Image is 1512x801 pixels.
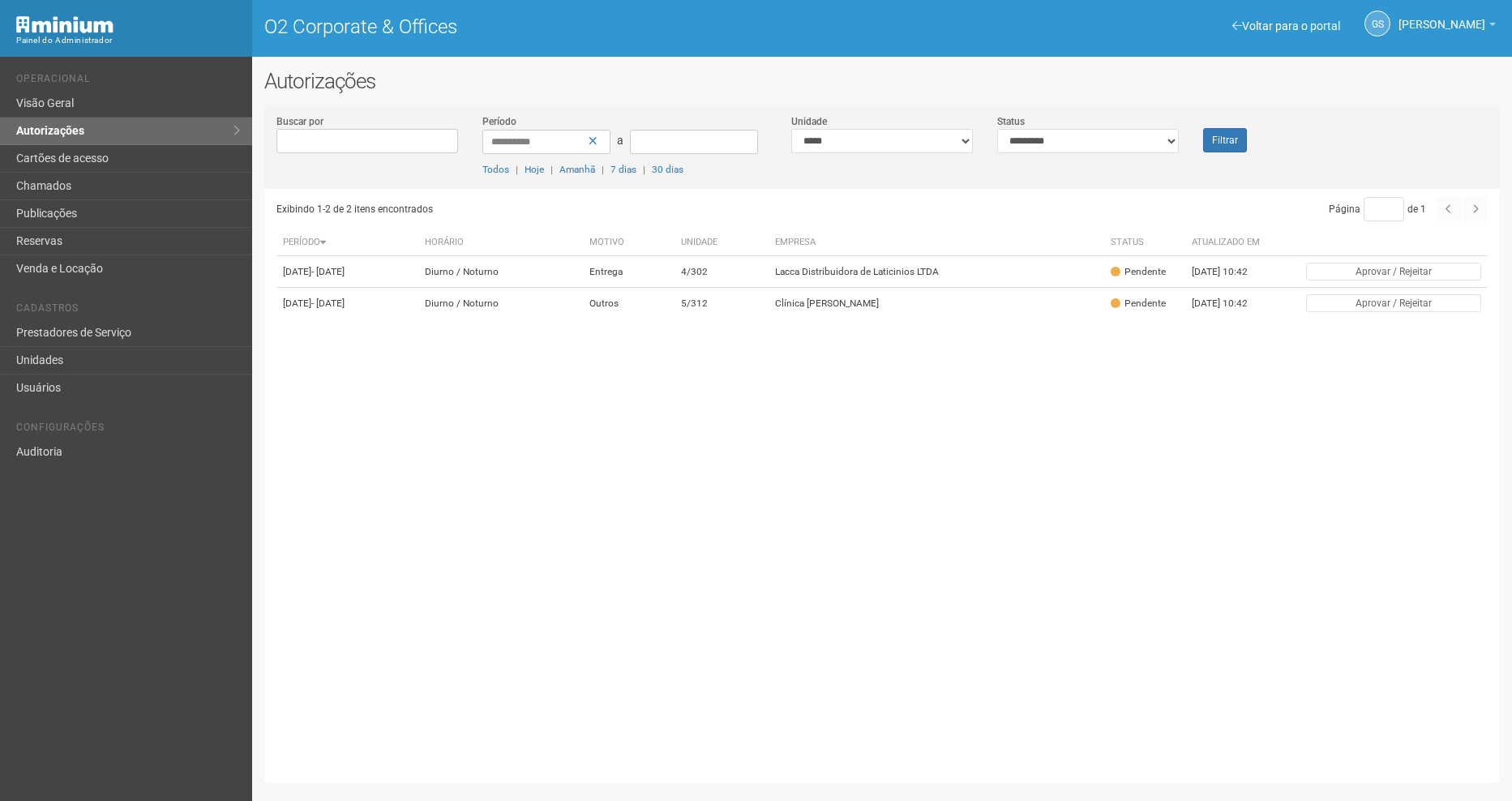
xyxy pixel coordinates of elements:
[1306,263,1481,281] button: Aprovar / Rejeitar
[1329,203,1426,215] span: Página de 1
[311,266,345,277] span: - [DATE]
[1185,229,1274,256] th: Atualizado em
[16,73,240,90] li: Operacional
[1185,288,1274,319] td: [DATE] 10:42
[418,256,584,288] td: Diurno / Noturno
[311,298,345,309] span: - [DATE]
[418,288,584,319] td: Diurno / Noturno
[1306,294,1481,312] button: Aprovar / Rejeitar
[1398,2,1485,31] span: Gabriela Souza
[559,164,595,175] a: Amanhã
[276,229,418,256] th: Período
[1232,19,1340,32] a: Voltar para o portal
[418,229,584,256] th: Horário
[1203,128,1247,152] button: Filtrar
[602,164,604,175] span: |
[610,164,636,175] a: 7 dias
[791,114,827,129] label: Unidade
[675,229,769,256] th: Unidade
[276,288,418,319] td: [DATE]
[675,256,769,288] td: 4/302
[583,288,674,319] td: Outros
[525,164,544,175] a: Hoje
[1185,256,1274,288] td: [DATE] 10:42
[276,256,418,288] td: [DATE]
[769,256,1105,288] td: Lacca Distribuidora de Laticinios LTDA
[643,164,645,175] span: |
[16,422,240,439] li: Configurações
[675,288,769,319] td: 5/312
[1398,20,1496,33] a: [PERSON_NAME]
[769,229,1105,256] th: Empresa
[1364,11,1390,36] a: GS
[769,288,1105,319] td: Clínica [PERSON_NAME]
[264,69,1500,93] h2: Autorizações
[16,33,240,48] div: Painel do Administrador
[16,302,240,319] li: Cadastros
[276,114,323,129] label: Buscar por
[617,134,623,147] span: a
[997,114,1025,129] label: Status
[482,114,516,129] label: Período
[264,16,870,37] h1: O2 Corporate & Offices
[276,197,877,221] div: Exibindo 1-2 de 2 itens encontrados
[516,164,518,175] span: |
[550,164,553,175] span: |
[583,229,674,256] th: Motivo
[583,256,674,288] td: Entrega
[652,164,683,175] a: 30 dias
[16,16,114,33] img: Minium
[1111,265,1166,279] div: Pendente
[482,164,509,175] a: Todos
[1104,229,1185,256] th: Status
[1111,297,1166,311] div: Pendente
